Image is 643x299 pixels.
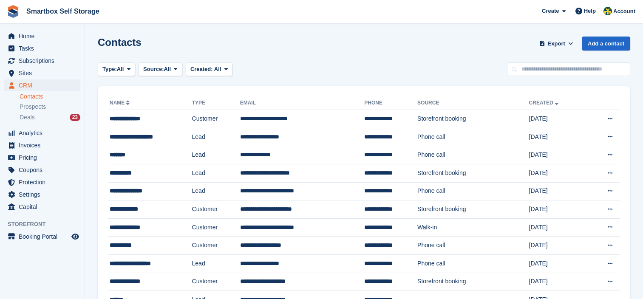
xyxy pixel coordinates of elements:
[417,164,529,182] td: Storefront booking
[192,128,240,146] td: Lead
[110,100,131,106] a: Name
[417,146,529,164] td: Phone call
[192,273,240,291] td: Customer
[529,110,587,128] td: [DATE]
[19,152,70,164] span: Pricing
[19,139,70,151] span: Invoices
[20,113,35,121] span: Deals
[417,237,529,255] td: Phone call
[417,218,529,237] td: Walk-in
[613,7,635,16] span: Account
[20,93,80,101] a: Contacts
[20,103,46,111] span: Prospects
[190,66,213,72] span: Created:
[19,127,70,139] span: Analytics
[417,96,529,110] th: Source
[70,231,80,242] a: Preview store
[192,218,240,237] td: Customer
[538,37,575,51] button: Export
[417,254,529,273] td: Phone call
[4,176,80,188] a: menu
[529,100,560,106] a: Created
[4,67,80,79] a: menu
[139,62,182,76] button: Source: All
[4,231,80,243] a: menu
[548,39,565,48] span: Export
[529,254,587,273] td: [DATE]
[4,127,80,139] a: menu
[19,79,70,91] span: CRM
[4,79,80,91] a: menu
[214,66,221,72] span: All
[529,164,587,182] td: [DATE]
[192,110,240,128] td: Customer
[4,139,80,151] a: menu
[143,65,164,73] span: Source:
[4,42,80,54] a: menu
[417,200,529,219] td: Storefront booking
[98,37,142,48] h1: Contacts
[192,237,240,255] td: Customer
[117,65,124,73] span: All
[529,237,587,255] td: [DATE]
[20,113,80,122] a: Deals 23
[192,164,240,182] td: Lead
[529,200,587,219] td: [DATE]
[19,189,70,200] span: Settings
[19,164,70,176] span: Coupons
[192,96,240,110] th: Type
[19,201,70,213] span: Capital
[98,62,135,76] button: Type: All
[19,231,70,243] span: Booking Portal
[19,42,70,54] span: Tasks
[584,7,596,15] span: Help
[192,146,240,164] td: Lead
[19,67,70,79] span: Sites
[542,7,559,15] span: Create
[8,220,85,228] span: Storefront
[529,128,587,146] td: [DATE]
[4,189,80,200] a: menu
[4,164,80,176] a: menu
[7,5,20,18] img: stora-icon-8386f47178a22dfd0bd8f6a31ec36ba5ce8667c1dd55bd0f319d3a0aa187defe.svg
[529,182,587,200] td: [DATE]
[102,65,117,73] span: Type:
[186,62,232,76] button: Created: All
[164,65,171,73] span: All
[4,30,80,42] a: menu
[529,146,587,164] td: [DATE]
[417,182,529,200] td: Phone call
[19,55,70,67] span: Subscriptions
[4,201,80,213] a: menu
[70,114,80,121] div: 23
[19,176,70,188] span: Protection
[364,96,417,110] th: Phone
[417,273,529,291] td: Storefront booking
[603,7,612,15] img: Faye Hammond
[582,37,630,51] a: Add a contact
[240,96,365,110] th: Email
[4,152,80,164] a: menu
[417,110,529,128] td: Storefront booking
[4,55,80,67] a: menu
[529,218,587,237] td: [DATE]
[192,254,240,273] td: Lead
[20,102,80,111] a: Prospects
[192,200,240,219] td: Customer
[529,273,587,291] td: [DATE]
[417,128,529,146] td: Phone call
[19,30,70,42] span: Home
[192,182,240,200] td: Lead
[23,4,103,18] a: Smartbox Self Storage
